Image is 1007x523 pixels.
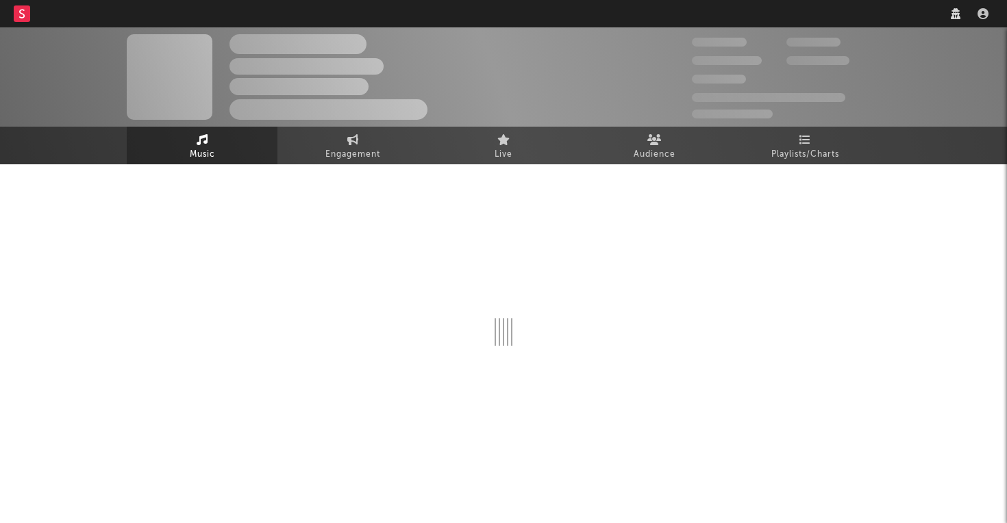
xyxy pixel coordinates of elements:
span: Jump Score: 85.0 [692,110,773,118]
span: 50,000,000 [692,56,762,65]
a: Playlists/Charts [730,127,880,164]
span: 100,000 [786,38,841,47]
a: Music [127,127,277,164]
a: Live [428,127,579,164]
span: Playlists/Charts [771,146,839,163]
span: 300,000 [692,38,747,47]
span: 50,000,000 Monthly Listeners [692,93,845,102]
span: 1,000,000 [786,56,849,65]
span: 100,000 [692,75,746,84]
a: Engagement [277,127,428,164]
span: Engagement [325,146,380,163]
span: Audience [634,146,675,163]
a: Audience [579,127,730,164]
span: Music [190,146,215,163]
span: Live [495,146,512,163]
